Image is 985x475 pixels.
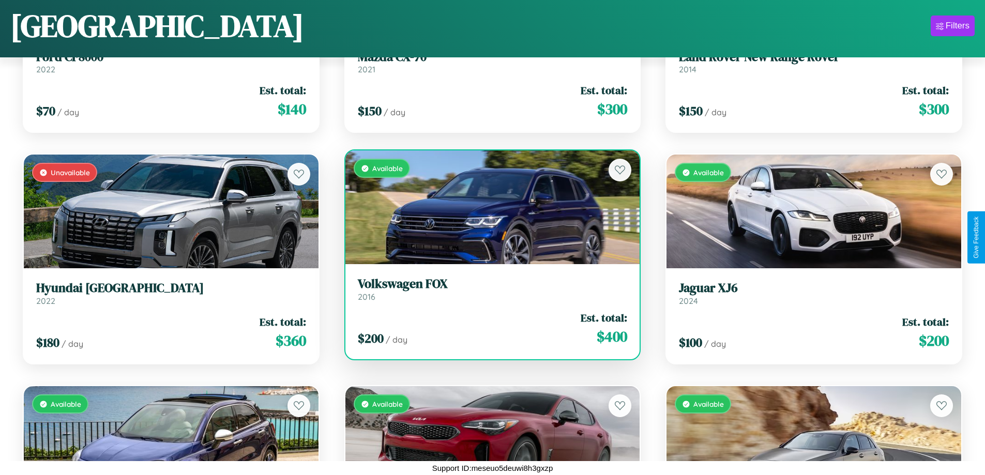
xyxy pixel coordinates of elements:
span: $ 200 [358,330,384,347]
span: $ 300 [597,99,627,119]
p: Support ID: meseuo5deuwi8h3gxzp [432,461,553,475]
span: $ 70 [36,102,55,119]
span: / day [384,107,405,117]
span: / day [62,339,83,349]
span: Available [693,400,724,408]
span: / day [704,339,726,349]
span: Est. total: [260,83,306,98]
h1: [GEOGRAPHIC_DATA] [10,5,304,47]
span: 2016 [358,292,375,302]
a: Mazda CX-702021 [358,50,628,75]
span: $ 150 [358,102,382,119]
span: $ 140 [278,99,306,119]
span: Est. total: [581,83,627,98]
span: / day [386,334,407,345]
span: $ 100 [679,334,702,351]
span: $ 400 [597,326,627,347]
span: Est. total: [902,83,949,98]
span: Available [372,164,403,173]
h3: Hyundai [GEOGRAPHIC_DATA] [36,281,306,296]
span: $ 360 [276,330,306,351]
span: 2022 [36,64,55,74]
h3: Volkswagen FOX [358,277,628,292]
span: Available [51,400,81,408]
span: 2024 [679,296,698,306]
span: $ 180 [36,334,59,351]
span: Est. total: [260,314,306,329]
span: Available [372,400,403,408]
div: Filters [946,21,969,31]
span: 2014 [679,64,696,74]
h3: Land Rover New Range Rover [679,50,949,65]
a: Ford CF80002022 [36,50,306,75]
span: $ 150 [679,102,703,119]
span: / day [705,107,726,117]
span: / day [57,107,79,117]
a: Jaguar XJ62024 [679,281,949,306]
span: Available [693,168,724,177]
span: Unavailable [51,168,90,177]
a: Hyundai [GEOGRAPHIC_DATA]2022 [36,281,306,306]
span: Est. total: [902,314,949,329]
span: $ 200 [919,330,949,351]
h3: Jaguar XJ6 [679,281,949,296]
a: Land Rover New Range Rover2014 [679,50,949,75]
div: Give Feedback [973,217,980,258]
span: Est. total: [581,310,627,325]
span: 2021 [358,64,375,74]
button: Filters [931,16,975,36]
span: 2022 [36,296,55,306]
span: $ 300 [919,99,949,119]
a: Volkswagen FOX2016 [358,277,628,302]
